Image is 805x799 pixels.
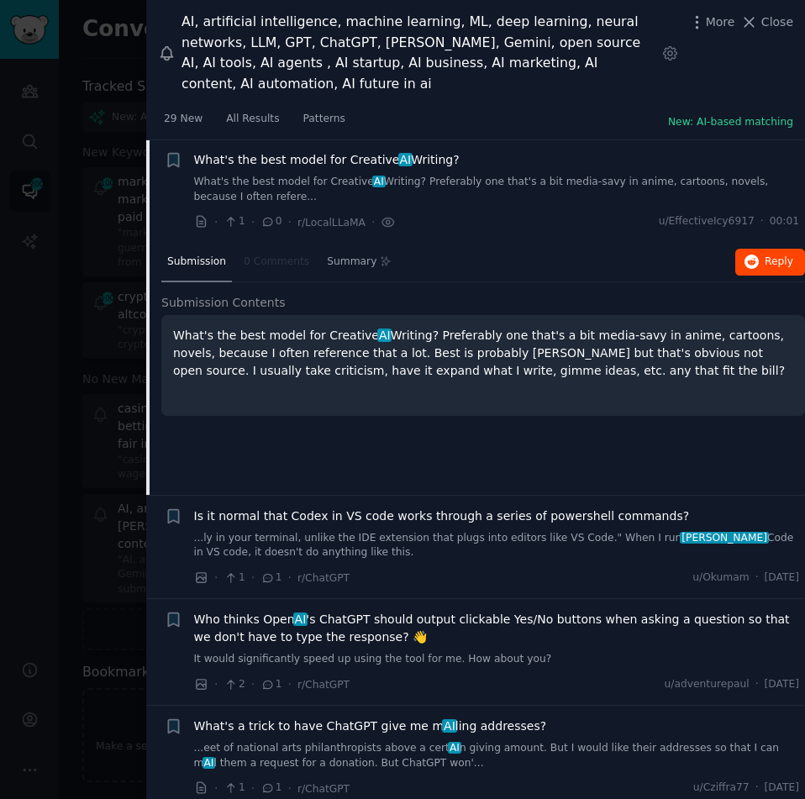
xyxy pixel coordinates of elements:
[760,214,764,229] span: ·
[251,675,255,693] span: ·
[770,214,799,229] span: 00:01
[194,151,460,169] span: What's the best model for Creative Writing?
[203,757,216,769] span: AI
[293,612,308,626] span: AI
[158,106,208,140] a: 29 New
[164,112,203,127] span: 29 New
[260,214,281,229] span: 0
[297,106,351,140] a: Patterns
[765,781,799,796] span: [DATE]
[194,741,800,770] a: ...eet of national arts philanthropists above a certAIn giving amount. But I would like their add...
[327,255,376,270] span: Summary
[740,13,793,31] button: Close
[288,569,292,586] span: ·
[173,327,793,380] p: What's the best model for Creative Writing? Preferably one that's a bit media-savy in anime, cart...
[224,570,245,586] span: 1
[260,677,281,692] span: 1
[224,781,245,796] span: 1
[680,532,768,544] span: [PERSON_NAME]
[755,677,759,692] span: ·
[288,780,292,797] span: ·
[442,719,456,733] span: AI
[755,781,759,796] span: ·
[659,214,755,229] span: u/EffectiveIcy6917
[303,112,345,127] span: Patterns
[220,106,285,140] a: All Results
[765,255,793,270] span: Reply
[194,611,800,646] span: Who thinks Open 's ChatGPT should output clickable Yes/No buttons when asking a question so that ...
[194,611,800,646] a: Who thinks OpenAI's ChatGPT should output clickable Yes/No buttons when asking a question so that...
[755,570,759,586] span: ·
[297,679,350,691] span: r/ChatGPT
[398,153,413,166] span: AI
[288,675,292,693] span: ·
[214,213,218,231] span: ·
[260,570,281,586] span: 1
[194,151,460,169] a: What's the best model for CreativeAIWriting?
[226,112,279,127] span: All Results
[668,115,793,130] button: New: AI-based matching
[260,781,281,796] span: 1
[251,780,255,797] span: ·
[372,176,386,187] span: AI
[214,675,218,693] span: ·
[194,531,800,560] a: ...ly in your terminal, unlike the IDE extension that plugs into editors like VS Code." When I ru...
[214,569,218,586] span: ·
[665,677,750,692] span: u/adventurepaul
[688,13,735,31] button: More
[706,13,735,31] span: More
[251,213,255,231] span: ·
[194,718,547,735] span: What's a trick to have ChatGPT give me m ling addresses?
[297,572,350,584] span: r/ChatGPT
[377,329,392,342] span: AI
[297,783,350,795] span: r/ChatGPT
[194,507,690,525] a: Is it normal that Codex in VS code works through a series of powershell commands?
[182,12,655,94] div: AI, artificial intelligence, machine learning, ML, deep learning, neural networks, LLM, GPT, Chat...
[297,217,366,229] span: r/LocalLLaMA
[224,677,245,692] span: 2
[692,570,749,586] span: u/Okumam
[194,175,800,204] a: What's the best model for CreativeAIWriting? Preferably one that's a bit media-savy in anime, car...
[765,677,799,692] span: [DATE]
[194,652,800,667] a: It would significantly speed up using the tool for me. How about you?
[214,780,218,797] span: ·
[693,781,750,796] span: u/Cziffra77
[224,214,245,229] span: 1
[765,570,799,586] span: [DATE]
[371,213,375,231] span: ·
[167,255,226,270] span: Submission
[448,742,461,754] span: AI
[194,718,547,735] a: What's a trick to have ChatGPT give me mAIling addresses?
[288,213,292,231] span: ·
[161,294,286,312] span: Submission Contents
[251,569,255,586] span: ·
[761,13,793,31] span: Close
[735,249,805,276] button: Reply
